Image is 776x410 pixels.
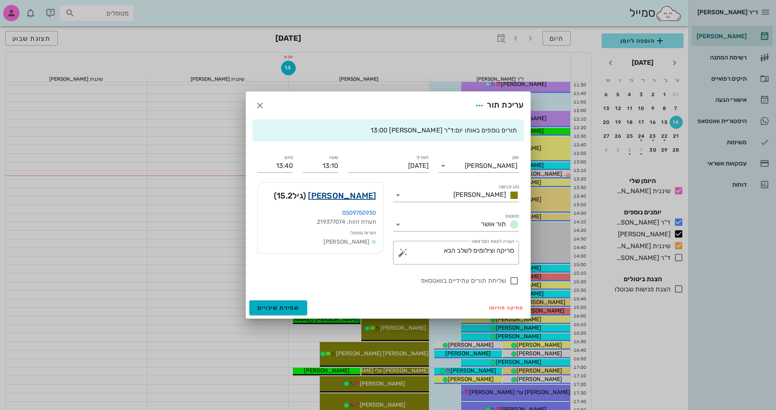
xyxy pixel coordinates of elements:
button: מחיקה מהיומן [486,302,527,313]
label: סטטוס [506,213,519,219]
span: מחיקה מהיומן [489,305,524,311]
label: שליחת תורים עתידיים בוואטסאפ [257,277,506,285]
span: ד"ר [PERSON_NAME] 13:00 [371,126,454,134]
label: תאריך [415,154,429,161]
label: שעה [329,154,338,161]
div: יומן[PERSON_NAME] [438,159,519,172]
span: (גיל ) [274,189,306,202]
label: יומן [512,154,519,161]
div: תעודת זהות: 219377074 [264,218,376,227]
span: [PERSON_NAME] [323,238,369,245]
div: תורים נוספים באותו יום: [259,126,517,135]
div: עריכת תור [472,98,523,113]
a: [PERSON_NAME] [308,189,376,202]
label: הערה לצוות המרפאה [471,238,514,245]
div: סטטוסתור אושר [393,218,519,231]
label: סיום [284,154,293,161]
a: 0509750930 [342,209,376,216]
small: הערות מטופל: [350,230,376,236]
div: [PERSON_NAME] [465,162,517,170]
span: [PERSON_NAME] [453,191,506,198]
span: תור אושר [481,220,506,228]
label: סוג פגישה [499,184,519,190]
span: 15.2 [277,191,292,201]
span: שמירת שינויים [257,304,299,311]
button: שמירת שינויים [249,300,308,315]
